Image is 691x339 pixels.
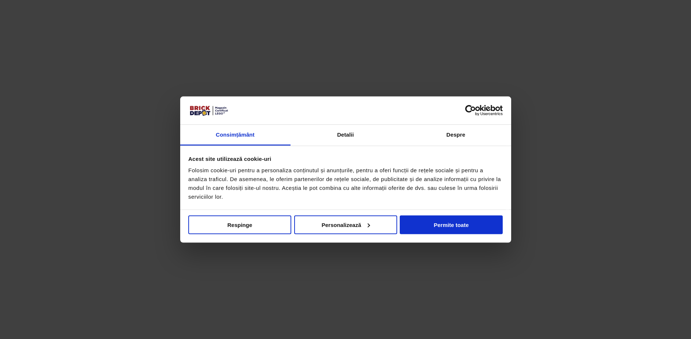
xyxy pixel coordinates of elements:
[400,215,503,234] button: Permite toate
[188,154,503,163] div: Acest site utilizează cookie-uri
[188,105,229,116] img: siglă
[188,215,291,234] button: Respinge
[188,166,503,201] div: Folosim cookie-uri pentru a personaliza conținutul și anunțurile, pentru a oferi funcții de rețel...
[180,125,291,146] a: Consimțământ
[438,105,503,116] a: Usercentrics Cookiebot - opens in a new window
[294,215,397,234] button: Personalizează
[291,125,401,146] a: Detalii
[401,125,511,146] a: Despre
